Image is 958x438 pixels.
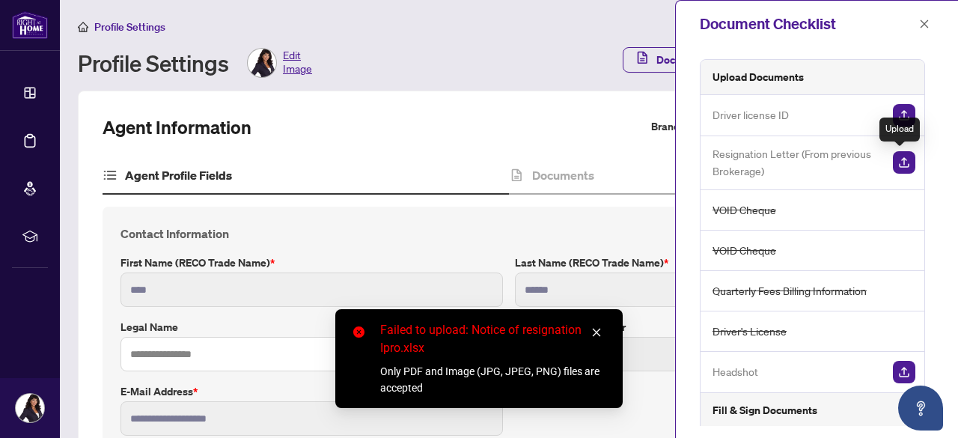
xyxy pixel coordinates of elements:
[713,323,787,340] span: Driver's License
[125,166,232,184] h4: Agent Profile Fields
[120,383,503,400] label: E-mail Address
[283,48,312,78] span: Edit Image
[713,201,776,219] span: VOID Cheque
[713,145,881,180] span: Resignation Letter (From previous Brokerage)
[532,166,594,184] h4: Documents
[78,22,88,32] span: home
[78,48,312,78] div: Profile Settings
[713,282,867,299] span: Quarterly Fees Billing Information
[893,361,915,383] img: Upload Document
[656,48,753,72] span: Document Checklist
[120,255,503,271] label: First Name (RECO Trade Name)
[120,225,897,243] h4: Contact Information
[588,324,605,341] a: Close
[380,363,605,396] div: Only PDF and Image (JPG, JPEG, PNG) files are accepted
[713,402,817,419] h5: Fill & Sign Documents
[893,151,915,174] img: Upload Document
[591,327,602,338] span: close
[713,69,804,85] h5: Upload Documents
[515,255,897,271] label: Last Name (RECO Trade Name)
[879,118,920,142] div: Upload
[380,321,605,357] div: Failed to upload: Notice of resignation Ipro.xlsx
[94,20,165,34] span: Profile Settings
[248,49,276,77] img: Profile Icon
[713,363,758,380] span: Headshot
[893,104,915,127] img: Upload Document
[103,115,251,139] h2: Agent Information
[623,47,765,73] button: Document Checklist
[12,11,48,39] img: logo
[120,319,503,335] label: Legal Name
[353,326,364,338] span: close-circle
[651,118,687,136] label: Branch:
[16,394,44,422] img: Profile Icon
[713,242,776,259] span: VOID Cheque
[919,19,930,29] span: close
[700,13,915,35] div: Document Checklist
[713,106,789,124] span: Driver license ID
[898,386,943,431] button: Open asap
